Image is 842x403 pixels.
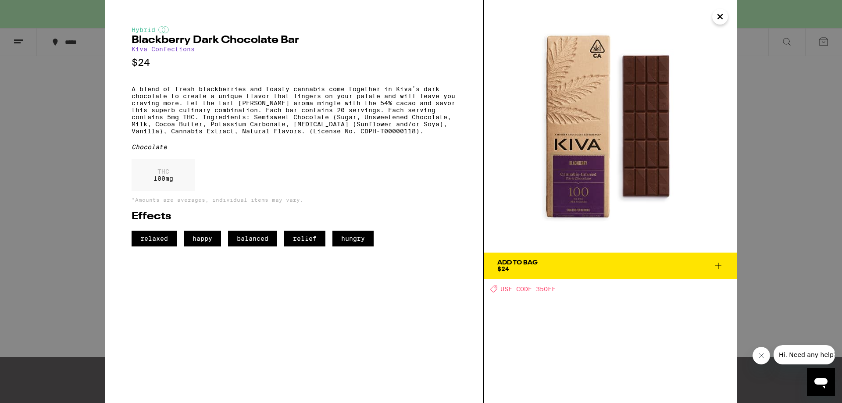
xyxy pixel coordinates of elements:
span: hungry [332,231,374,246]
span: relaxed [132,231,177,246]
span: $24 [497,265,509,272]
p: $24 [132,57,457,68]
span: balanced [228,231,277,246]
iframe: Button to launch messaging window [807,368,835,396]
iframe: Message from company [774,345,835,364]
button: Add To Bag$24 [484,253,737,279]
p: *Amounts are averages, individual items may vary. [132,197,457,203]
h2: Blackberry Dark Chocolate Bar [132,35,457,46]
h2: Effects [132,211,457,222]
a: Kiva Confections [132,46,195,53]
img: hybridColor.svg [158,26,169,33]
iframe: Close message [753,347,770,364]
div: Add To Bag [497,260,538,266]
div: 100 mg [132,159,195,191]
div: Chocolate [132,143,457,150]
p: A blend of fresh blackberries and toasty cannabis come together in Kiva’s dark chocolate to creat... [132,86,457,135]
span: happy [184,231,221,246]
div: Hybrid [132,26,457,33]
button: Close [712,9,728,25]
span: USE CODE 35OFF [500,285,556,292]
span: relief [284,231,325,246]
p: THC [153,168,173,175]
span: Hi. Need any help? [5,6,63,13]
